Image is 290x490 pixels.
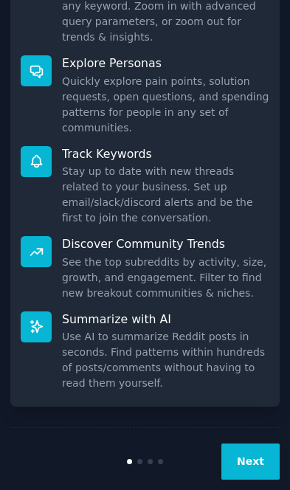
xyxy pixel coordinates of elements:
p: Discover Community Trends [62,236,269,252]
dd: See the top subreddits by activity, size, growth, and engagement. Filter to find new breakout com... [62,255,269,301]
p: Explore Personas [62,55,269,71]
button: Next [221,444,280,480]
p: Summarize with AI [62,311,269,327]
dd: Use AI to summarize Reddit posts in seconds. Find patterns within hundreds of posts/comments with... [62,329,269,391]
dd: Stay up to date with new threads related to your business. Set up email/slack/discord alerts and ... [62,164,269,226]
p: Track Keywords [62,146,269,162]
dd: Quickly explore pain points, solution requests, open questions, and spending patterns for people ... [62,74,269,136]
